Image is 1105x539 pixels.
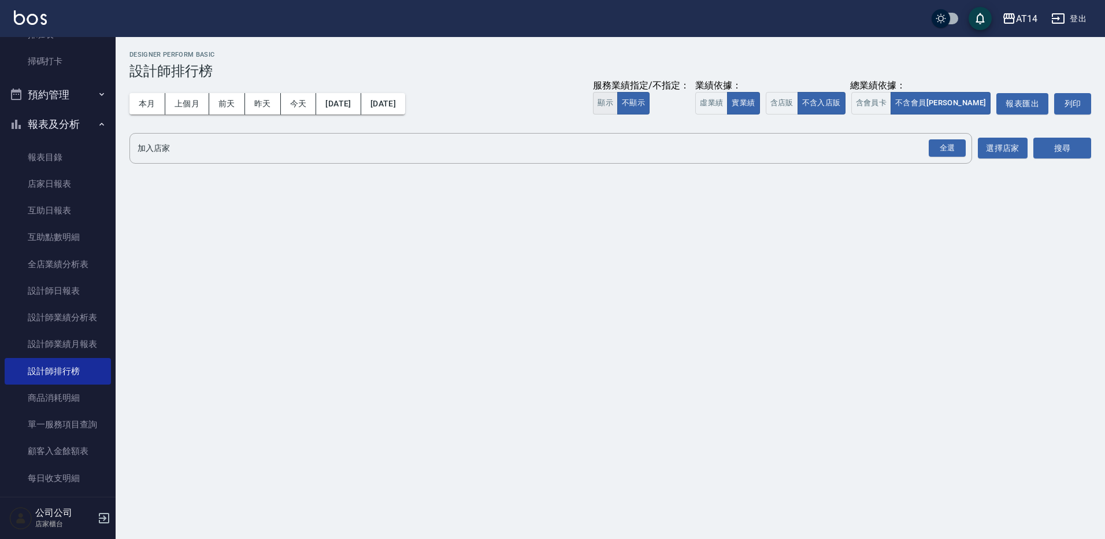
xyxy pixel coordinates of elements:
h2: Designer Perform Basic [129,51,1091,58]
button: 登出 [1047,8,1091,29]
button: 實業績 [727,92,759,115]
button: save [969,7,992,30]
div: 業績依據： [695,80,759,92]
button: 客戶管理 [5,496,111,526]
a: 報表目錄 [5,144,111,171]
a: 每日收支明細 [5,465,111,492]
button: 前天 [209,93,245,115]
img: Person [9,507,32,530]
a: 顧客入金餘額表 [5,438,111,464]
button: 含會員卡 [851,92,892,115]
button: 列印 [1054,93,1091,115]
div: 總業績依據： [766,80,991,92]
button: AT14 [998,7,1042,31]
button: 顯示 [593,92,618,115]
a: 單一服務項目查詢 [5,411,111,438]
div: AT14 [1016,12,1037,26]
div: 服務業績指定/不指定： [593,80,689,92]
a: 店家日報表 [5,171,111,197]
div: 全選 [929,139,966,157]
a: 掃碼打卡 [5,48,111,75]
button: 本月 [129,93,165,115]
button: [DATE] [361,93,405,115]
a: 互助日報表 [5,197,111,224]
button: 預約管理 [5,80,111,110]
input: 店家名稱 [135,138,950,158]
p: 店家櫃台 [35,519,94,529]
a: 設計師業績分析表 [5,304,111,331]
a: 設計師業績月報表 [5,331,111,357]
button: 報表及分析 [5,109,111,139]
button: 報表匯出 [996,93,1048,115]
button: 不含會員[PERSON_NAME] [891,92,991,115]
a: 商品消耗明細 [5,385,111,411]
button: 不顯示 [617,92,650,115]
h3: 設計師排行榜 [129,63,1091,79]
button: Open [926,137,968,160]
button: 含店販 [766,92,798,115]
button: 搜尋 [1033,138,1091,159]
img: Logo [14,10,47,25]
button: 選擇店家 [978,138,1028,159]
button: 上個月 [165,93,209,115]
button: [DATE] [316,93,361,115]
button: 昨天 [245,93,281,115]
a: 設計師日報表 [5,278,111,304]
a: 設計師排行榜 [5,358,111,385]
button: 不含入店販 [798,92,846,115]
a: 互助點數明細 [5,224,111,250]
h5: 公司公司 [35,507,94,519]
button: 今天 [281,93,317,115]
button: 虛業績 [695,92,728,115]
a: 全店業績分析表 [5,251,111,278]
